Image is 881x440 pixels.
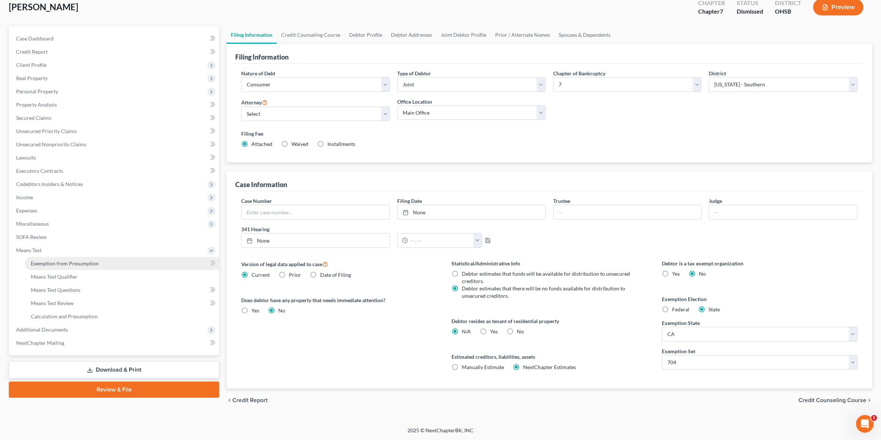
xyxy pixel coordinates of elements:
label: Debtor is a tax exempt organization [662,260,858,267]
span: State [708,306,720,312]
button: chevron_left Credit Report [226,397,268,403]
span: Waived [291,141,308,147]
a: Credit Counseling Course [277,26,345,44]
span: Personal Property [16,88,58,94]
span: Real Property [16,75,48,81]
div: Filing Information [235,53,289,61]
iframe: Intercom live chat [856,415,874,433]
a: Review & File [9,382,219,398]
label: Debtor resides as tenant of residential property [452,317,647,325]
span: Yes [251,307,259,314]
span: Codebtors Insiders & Notices [16,181,83,187]
a: Joint Debtor Profile [436,26,491,44]
span: Property Analysis [16,101,57,108]
span: Secured Claims [16,115,51,121]
label: Filing Fee [241,130,858,137]
label: Exemption Election [662,295,858,303]
a: Prior / Alternate Names [491,26,554,44]
span: Credit Report [232,397,268,403]
span: Lawsuits [16,154,36,161]
label: Statistical/Administrative Info [452,260,647,267]
input: -- : -- [408,233,474,247]
label: District [709,69,726,77]
div: Dismissed [737,7,763,16]
span: Yes [672,271,680,277]
a: Means Test Questions [25,283,219,297]
span: Case Dashboard [16,35,54,42]
i: chevron_left [226,397,232,403]
label: Does debtor have any property that needs immediate attention? [241,296,437,304]
span: Attached [251,141,272,147]
label: Office Location [397,98,432,105]
a: Means Test Qualifier [25,270,219,283]
span: No [517,328,524,335]
a: Filing Information [226,26,277,44]
span: NextChapter Estimates [523,364,576,370]
span: Federal [672,306,689,312]
input: -- [709,205,857,219]
span: Means Test [16,247,41,253]
label: Estimated creditors, liabilities, assets [452,353,647,361]
span: 7 [720,8,723,15]
span: Executory Contracts [16,168,63,174]
button: Credit Counseling Course chevron_right [798,397,872,403]
label: Exemption Set [662,347,695,355]
div: Case Information [235,180,287,189]
span: Expenses [16,207,37,214]
a: Unsecured Priority Claims [10,125,219,138]
a: Executory Contracts [10,164,219,178]
span: Income [16,194,33,200]
span: Debtor estimates that funds will be available for distribution to unsecured creditors. [462,271,630,284]
span: Means Test Questions [31,287,80,293]
span: N/A [462,328,471,335]
span: 1 [871,415,877,421]
label: Attorney [241,98,268,107]
div: OHSB [775,7,801,16]
a: Spouses & Dependents [554,26,615,44]
label: Exemption State [662,319,700,327]
a: Means Test Review [25,297,219,310]
span: Credit Report [16,49,48,55]
span: Unsecured Priority Claims [16,128,77,134]
label: Judge [709,197,722,205]
a: Case Dashboard [10,32,219,45]
a: Credit Report [10,45,219,58]
span: NextChapter Mailing [16,340,64,346]
div: 2025 © NextChapterBK, INC [231,427,650,440]
a: SOFA Review [10,230,219,244]
span: [PERSON_NAME] [9,1,78,12]
a: Debtor Profile [345,26,387,44]
span: Calculation and Presumption [31,313,98,319]
input: Enter case number... [242,205,389,219]
div: Chapter [698,7,725,16]
label: Filing Date [397,197,422,205]
span: Client Profile [16,62,47,68]
span: Means Test Qualifier [31,273,77,280]
label: Type of Debtor [397,69,431,77]
a: None [398,205,545,219]
span: Current [251,272,270,278]
span: Additional Documents [16,326,68,333]
label: Trustee [553,197,570,205]
span: Prior [289,272,301,278]
a: None [242,233,389,247]
a: Debtor Addresses [387,26,436,44]
span: Yes [490,328,498,335]
label: Case Number [241,197,272,205]
span: SOFA Review [16,234,47,240]
a: Secured Claims [10,111,219,125]
a: Calculation and Presumption [25,310,219,323]
span: Means Test Review [31,300,74,306]
label: 341 Hearing [238,225,550,233]
a: Download & Print [9,361,219,379]
span: No [699,271,706,277]
a: Exemption from Presumption [25,257,219,270]
span: No [278,307,285,314]
a: NextChapter Mailing [10,336,219,350]
span: Unsecured Nonpriority Claims [16,141,86,147]
span: Date of Filing [320,272,351,278]
label: Chapter of Bankruptcy [553,69,605,77]
span: Debtor estimates that there will be no funds available for distribution to unsecured creditors. [462,285,625,299]
label: Version of legal data applied to case [241,260,437,268]
a: Lawsuits [10,151,219,164]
